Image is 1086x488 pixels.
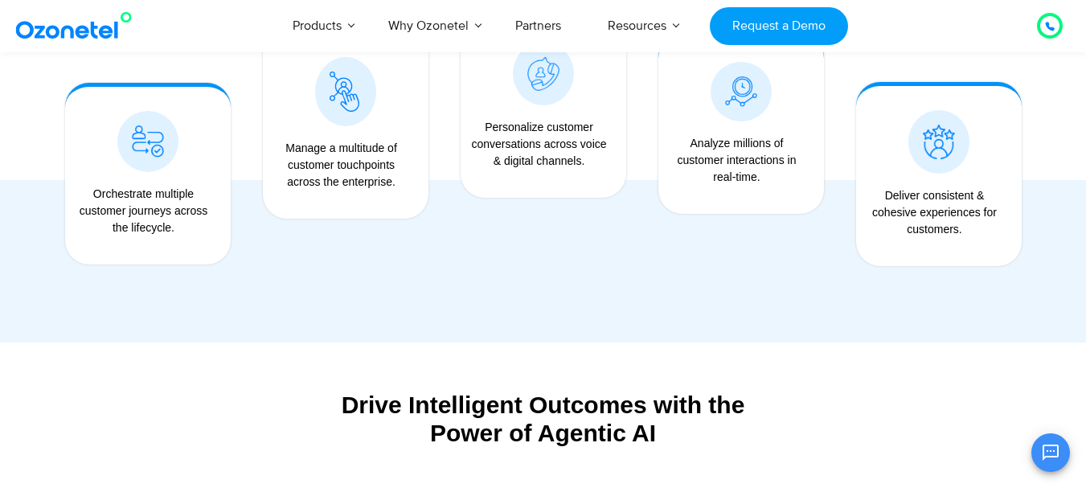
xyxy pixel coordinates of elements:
[1031,433,1070,472] button: Open chat
[271,140,412,191] div: Manage a multitude of customer touchpoints across the enterprise.
[469,119,610,170] div: Personalize customer conversations across voice & digital channels.
[710,7,847,45] a: Request a Demo
[73,186,215,236] div: Orchestrate multiple customer journeys across the lifecycle.
[864,187,1006,238] div: Deliver consistent & cohesive experiences for customers.
[666,135,808,186] div: Analyze millions of customer interactions in real-time.
[49,391,1038,447] div: Drive Intelligent Outcomes with the Power of Agentic AI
